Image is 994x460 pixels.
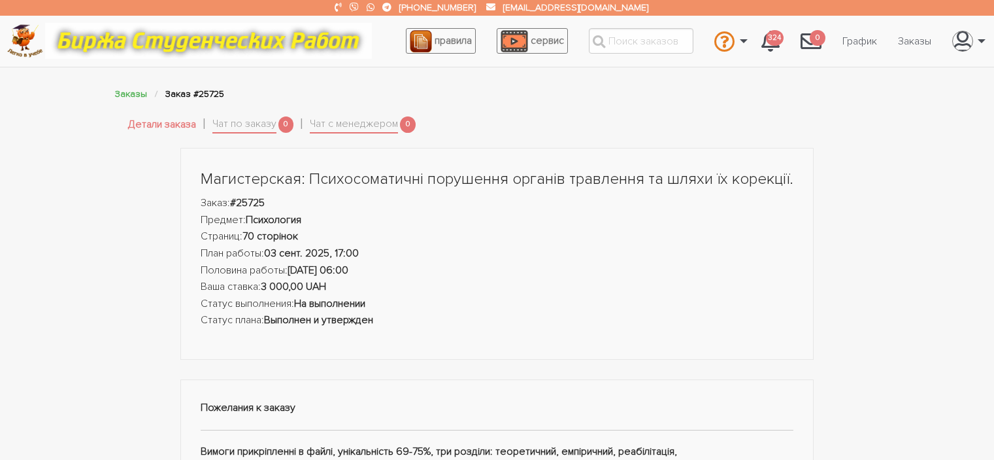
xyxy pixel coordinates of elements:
[751,24,790,59] a: 324
[115,88,147,99] a: Заказы
[497,28,568,54] a: сервис
[201,228,794,245] li: Страниц:
[212,116,276,134] a: Чат по заказу
[766,30,784,46] span: 324
[246,213,301,226] strong: Психология
[201,212,794,229] li: Предмет:
[400,116,416,133] span: 0
[261,280,326,293] strong: 3 000,00 UAH
[790,24,832,59] a: 0
[7,24,43,58] img: logo-c4363faeb99b52c628a42810ed6dfb4293a56d4e4775eb116515dfe7f33672af.png
[435,34,472,47] span: правила
[406,28,476,54] a: правила
[201,312,794,329] li: Статус плана:
[589,28,693,54] input: Поиск заказов
[201,296,794,313] li: Статус выполнения:
[399,2,476,13] a: [PHONE_NUMBER]
[810,30,825,46] span: 0
[128,116,196,133] a: Детали заказа
[230,196,265,209] strong: #25725
[294,297,365,310] strong: На выполнении
[310,116,398,134] a: Чат с менеджером
[832,29,887,54] a: График
[201,401,295,414] strong: Пожелания к заказу
[242,230,298,243] strong: 70 сторінок
[288,264,348,277] strong: [DATE] 06:00
[201,168,794,190] h1: Магистерская: Психосоматичні порушення органів травлення та шляхи їх корекції.
[45,23,372,59] img: motto-12e01f5a76059d5f6a28199ef077b1f78e012cfde436ab5cf1d4517935686d32.gif
[201,279,794,296] li: Ваша ставка:
[531,34,564,47] span: сервис
[887,29,942,54] a: Заказы
[264,313,373,327] strong: Выполнен и утвержден
[503,2,648,13] a: [EMAIL_ADDRESS][DOMAIN_NAME]
[165,86,224,101] li: Заказ #25725
[501,30,528,52] img: play_icon-49f7f135c9dc9a03216cfdbccbe1e3994649169d890fb554cedf0eac35a01ba8.png
[201,245,794,262] li: План работы:
[410,30,432,52] img: agreement_icon-feca34a61ba7f3d1581b08bc946b2ec1ccb426f67415f344566775c155b7f62c.png
[201,195,794,212] li: Заказ:
[264,247,359,260] strong: 03 сент. 2025, 17:00
[201,262,794,279] li: Половина работы:
[278,116,294,133] span: 0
